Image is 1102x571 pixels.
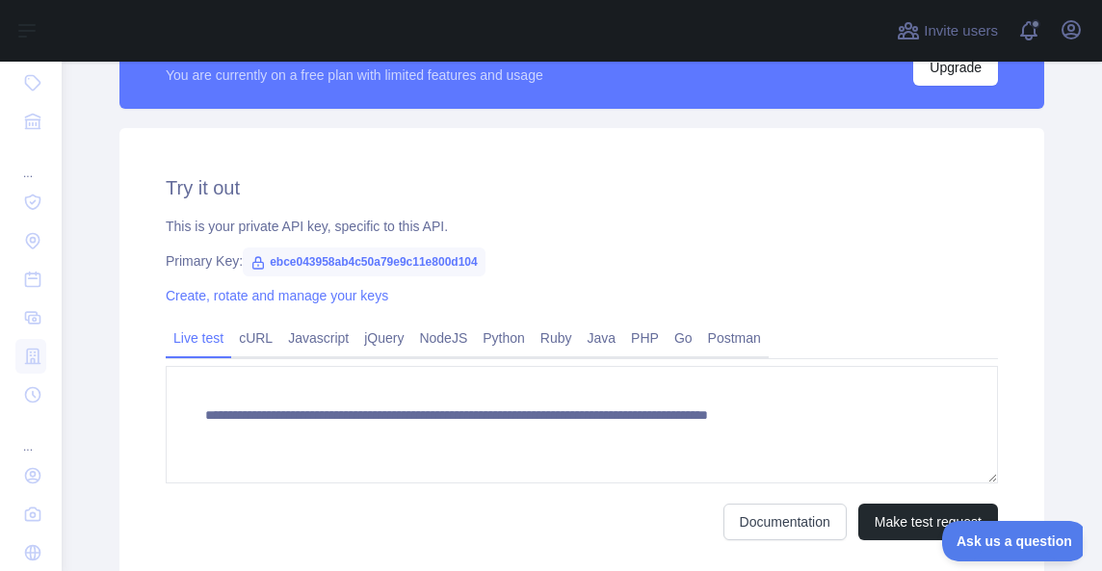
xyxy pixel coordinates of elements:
[166,217,998,236] div: This is your private API key, specific to this API.
[723,504,847,540] a: Documentation
[924,20,998,42] span: Invite users
[243,247,485,276] span: ebce043958ab4c50a79e9c11e800d104
[15,416,46,454] div: ...
[858,504,998,540] button: Make test request
[15,143,46,181] div: ...
[166,251,998,271] div: Primary Key:
[700,323,769,353] a: Postman
[166,288,388,303] a: Create, rotate and manage your keys
[231,323,280,353] a: cURL
[913,49,998,86] button: Upgrade
[280,323,356,353] a: Javascript
[166,65,543,85] div: You are currently on a free plan with limited features and usage
[166,323,231,353] a: Live test
[533,323,580,353] a: Ruby
[623,323,667,353] a: PHP
[893,15,1002,46] button: Invite users
[356,323,411,353] a: jQuery
[580,323,624,353] a: Java
[667,323,700,353] a: Go
[166,174,998,201] h2: Try it out
[942,521,1083,561] iframe: Toggle Customer Support
[475,323,533,353] a: Python
[411,323,475,353] a: NodeJS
